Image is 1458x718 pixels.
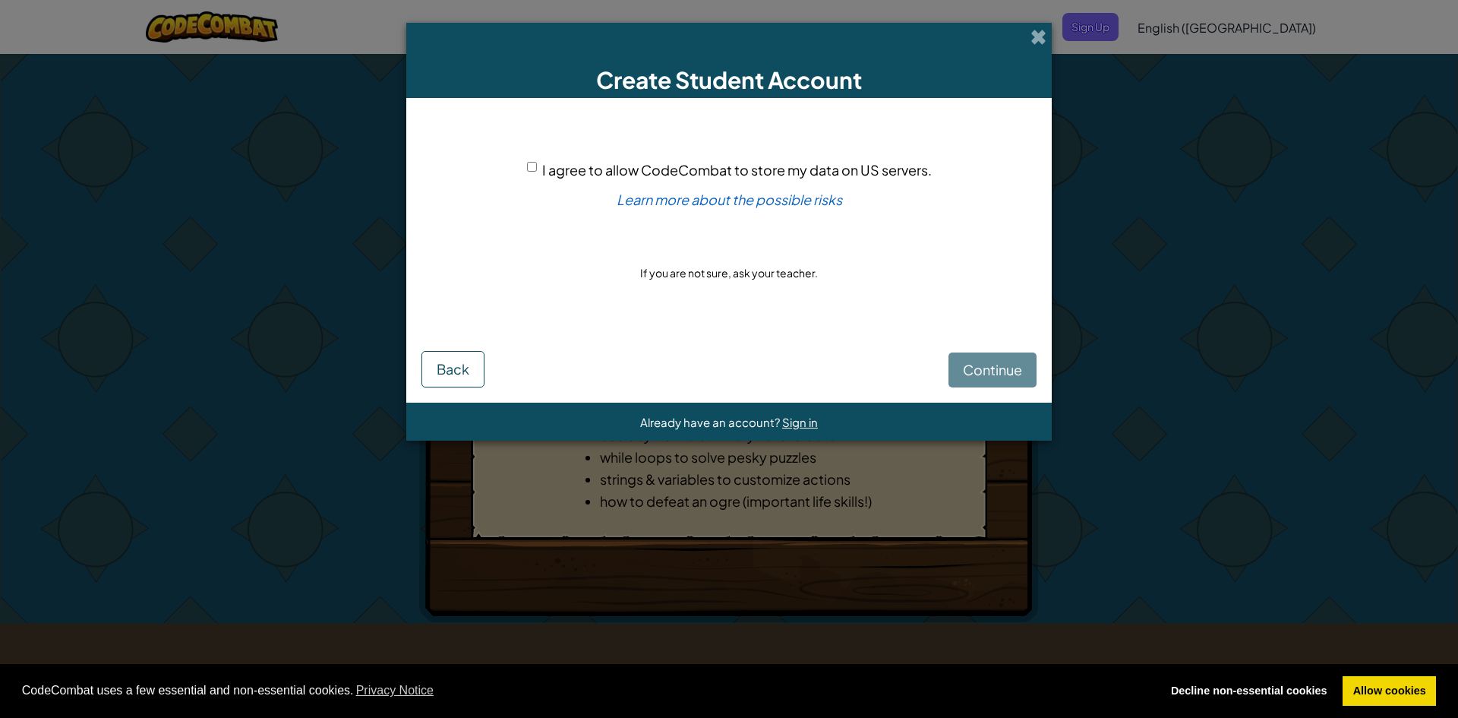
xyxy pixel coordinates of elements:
span: Already have an account? [640,415,782,429]
p: If you are not sure, ask your teacher. [640,265,818,280]
input: I agree to allow CodeCombat to store my data on US servers. [527,162,537,172]
button: Back [421,351,484,387]
a: Learn more about the possible risks [617,191,842,208]
a: deny cookies [1160,676,1337,707]
a: allow cookies [1343,676,1436,707]
span: Back [437,360,469,378]
a: learn more about cookies [354,679,437,702]
a: Sign in [782,415,818,429]
span: Create Student Account [596,65,862,94]
span: I agree to allow CodeCombat to store my data on US servers. [542,161,932,179]
span: CodeCombat uses a few essential and non-essential cookies. [22,679,1149,702]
